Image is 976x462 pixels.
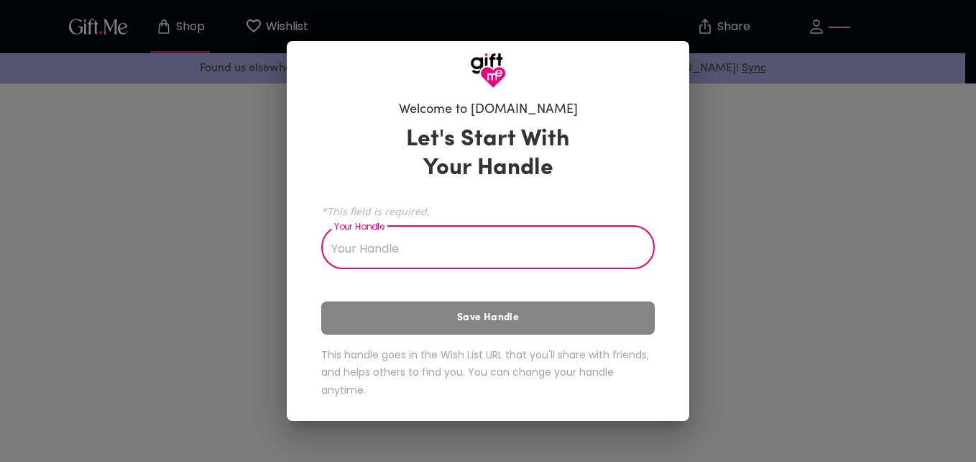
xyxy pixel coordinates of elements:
img: GiftMe Logo [470,53,506,89]
h6: This handle goes in the Wish List URL that you'll share with friends, and helps others to find yo... [321,346,655,399]
h6: Welcome to [DOMAIN_NAME] [399,101,578,119]
input: Your Handle [321,229,639,269]
h3: Let's Start With Your Handle [388,125,588,183]
span: *This field is required. [321,204,655,218]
